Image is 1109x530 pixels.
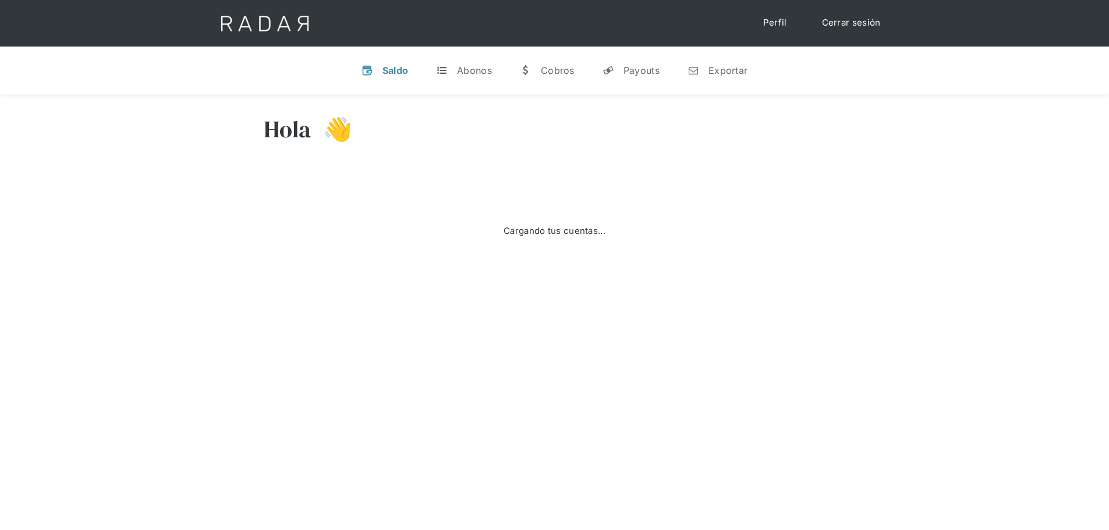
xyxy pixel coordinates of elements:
h3: 👋 [311,115,352,144]
div: w [520,65,532,76]
h3: Hola [264,115,311,144]
div: Exportar [708,65,747,76]
div: Saldo [382,65,409,76]
a: Perfil [752,12,799,34]
div: t [436,65,448,76]
div: v [362,65,373,76]
a: Cerrar sesión [810,12,892,34]
div: Cargando tus cuentas... [504,225,605,238]
div: Abonos [457,65,492,76]
div: n [688,65,699,76]
div: y [603,65,614,76]
div: Payouts [623,65,660,76]
div: Cobros [541,65,575,76]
